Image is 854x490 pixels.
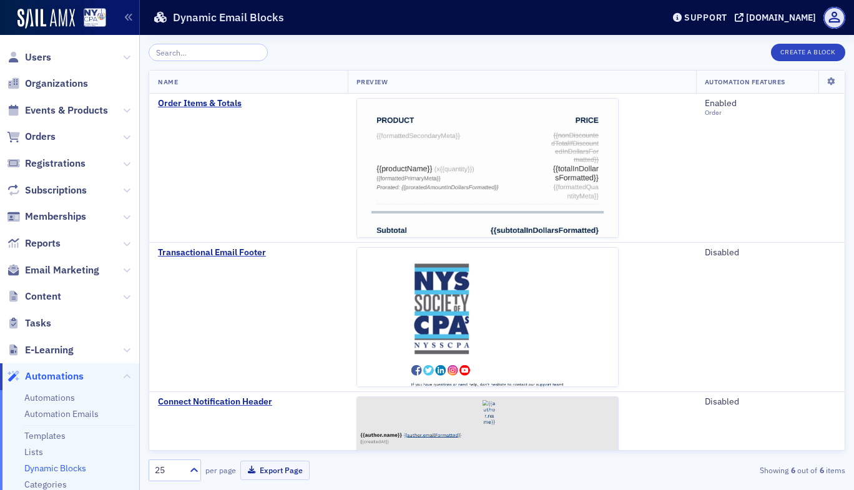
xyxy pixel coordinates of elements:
strong: 6 [788,464,797,476]
div: Disabled [705,247,739,258]
span: Email Marketing [25,263,99,277]
div: Showing out of items [622,464,845,476]
span: Tasks [25,316,51,330]
a: Automations [7,370,84,383]
div: Disabled [705,396,739,408]
a: Automations [24,392,75,403]
div: Support [684,12,727,23]
input: Search… [149,44,268,61]
a: Organizations [7,77,88,91]
span: Automations [25,370,84,383]
button: Export Page [240,461,310,480]
a: Categories [24,479,67,490]
span: Automation Features [705,77,785,86]
span: Preview [356,77,388,86]
div: 25 [155,464,182,477]
span: Orders [25,130,56,144]
img: SailAMX [17,9,75,29]
a: Reports [7,237,61,250]
button: Create a Block [771,44,845,61]
a: Content [7,290,61,303]
span: Events & Products [25,104,108,117]
a: Dynamic Blocks [24,463,86,474]
a: Events & Products [7,104,108,117]
a: Templates [24,430,66,441]
strong: 6 [817,464,826,476]
button: [DOMAIN_NAME] [735,13,820,22]
a: Automation Emails [24,408,99,419]
span: Content [25,290,61,303]
a: Subscriptions [7,184,87,197]
a: Create a Block [771,46,845,57]
a: Order Items & Totals [158,98,242,109]
label: per page [205,464,236,476]
span: E-Learning [25,343,74,357]
a: Connect Notification Header [158,396,272,408]
div: Enabled [705,98,737,109]
a: Transactional Email Footer [158,247,266,258]
img: email-preview-5.png [357,248,618,444]
span: Memberships [25,210,86,223]
a: Email Marketing [7,263,99,277]
a: E-Learning [7,343,74,357]
span: Registrations [25,157,86,170]
span: Subscriptions [25,184,87,197]
span: Profile [823,7,845,29]
h1: Dynamic Email Blocks [173,10,284,25]
img: SailAMX [84,8,106,27]
a: Registrations [7,157,86,170]
a: Lists [24,446,43,458]
a: Users [7,51,51,64]
div: [DOMAIN_NAME] [746,12,816,23]
a: Memberships [7,210,86,223]
span: Reports [25,237,61,250]
span: Name [158,77,178,86]
a: Orders [7,130,56,144]
span: Organizations [25,77,88,91]
a: Tasks [7,316,51,330]
span: Users [25,51,51,64]
a: View Homepage [75,8,106,29]
div: Order [705,109,737,117]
